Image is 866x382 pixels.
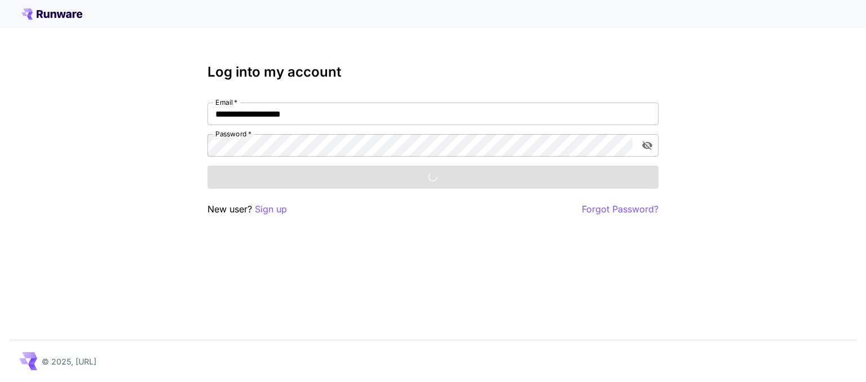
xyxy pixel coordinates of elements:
label: Email [215,97,237,107]
label: Password [215,129,251,139]
p: © 2025, [URL] [42,356,96,367]
button: Sign up [255,202,287,216]
button: Forgot Password? [582,202,659,216]
button: toggle password visibility [637,135,657,156]
p: New user? [207,202,287,216]
h3: Log into my account [207,64,659,80]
